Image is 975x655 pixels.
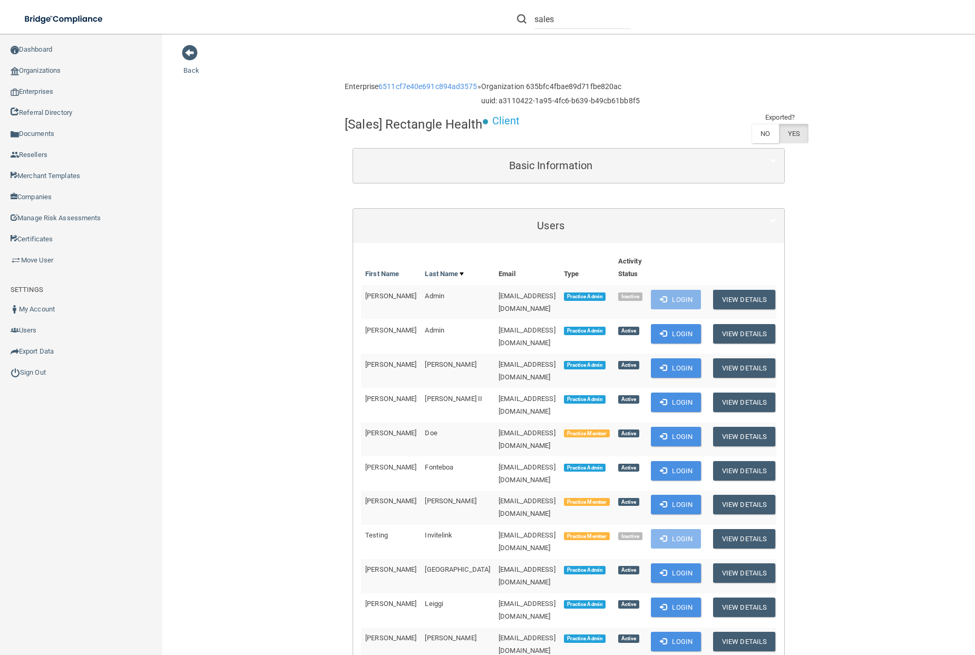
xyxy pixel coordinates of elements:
[651,393,701,412] button: Login
[618,464,639,472] span: Active
[651,563,701,583] button: Login
[499,429,555,449] span: [EMAIL_ADDRESS][DOMAIN_NAME]
[494,251,560,285] th: Email
[651,427,701,446] button: Login
[651,324,701,344] button: Login
[11,255,21,266] img: briefcase.64adab9b.png
[713,461,775,481] button: View Details
[499,292,555,312] span: [EMAIL_ADDRESS][DOMAIN_NAME]
[378,82,477,91] a: 6511cf7e40e691c894ad3575
[614,251,647,285] th: Activity Status
[618,634,639,643] span: Active
[564,292,606,301] span: Practice Admin
[713,290,775,309] button: View Details
[618,327,639,335] span: Active
[11,347,19,356] img: icon-export.b9366987.png
[618,532,643,541] span: Inactive
[425,497,476,505] span: [PERSON_NAME]
[618,566,639,574] span: Active
[618,292,643,301] span: Inactive
[425,395,482,403] span: [PERSON_NAME] II
[564,634,606,643] span: Practice Admin
[361,160,740,171] h5: Basic Information
[618,429,639,438] span: Active
[11,305,19,314] img: ic_user_dark.df1a06c3.png
[425,600,443,608] span: Leiggi
[481,97,640,105] h6: uuid: a3110422-1a95-4fc6-b639-b49cb61bb8f5
[752,124,778,143] label: NO
[651,495,701,514] button: Login
[618,361,639,369] span: Active
[499,463,555,484] span: [EMAIL_ADDRESS][DOMAIN_NAME]
[361,214,776,238] a: Users
[11,151,19,159] img: ic_reseller.de258add.png
[560,251,614,285] th: Type
[11,326,19,335] img: icon-users.e205127d.png
[564,361,606,369] span: Practice Admin
[365,395,416,403] span: [PERSON_NAME]
[499,531,555,552] span: [EMAIL_ADDRESS][DOMAIN_NAME]
[365,463,416,471] span: [PERSON_NAME]
[481,83,640,91] h6: Organization 635bfc4fbae89d71fbe820ac
[713,529,775,549] button: View Details
[564,566,606,574] span: Practice Admin
[361,220,740,231] h5: Users
[365,429,416,437] span: [PERSON_NAME]
[425,292,444,300] span: Admin
[499,326,555,347] span: [EMAIL_ADDRESS][DOMAIN_NAME]
[425,565,490,573] span: [GEOGRAPHIC_DATA]
[365,268,399,280] a: First Name
[618,600,639,609] span: Active
[651,598,701,617] button: Login
[365,326,416,334] span: [PERSON_NAME]
[517,14,526,24] img: ic-search.3b580494.png
[499,395,555,415] span: [EMAIL_ADDRESS][DOMAIN_NAME]
[618,498,639,506] span: Active
[365,634,416,642] span: [PERSON_NAME]
[713,393,775,412] button: View Details
[425,360,476,368] span: [PERSON_NAME]
[651,461,701,481] button: Login
[361,154,776,178] a: Basic Information
[499,600,555,620] span: [EMAIL_ADDRESS][DOMAIN_NAME]
[425,531,452,539] span: Invitelink
[425,326,444,334] span: Admin
[651,290,701,309] button: Login
[713,563,775,583] button: View Details
[564,498,610,506] span: Practice Member
[564,532,610,541] span: Practice Member
[183,54,199,74] a: Back
[11,89,19,96] img: enterprise.0d942306.png
[492,111,520,131] p: Client
[713,427,775,446] button: View Details
[425,634,476,642] span: [PERSON_NAME]
[779,124,808,143] label: YES
[365,600,416,608] span: [PERSON_NAME]
[713,598,775,617] button: View Details
[564,429,610,438] span: Practice Member
[713,495,775,514] button: View Details
[345,118,482,131] h4: [Sales] Rectangle Health
[425,268,464,280] a: Last Name
[16,8,113,30] img: bridge_compliance_login_screen.278c3ca4.svg
[564,600,606,609] span: Practice Admin
[564,327,606,335] span: Practice Admin
[651,358,701,378] button: Login
[713,358,775,378] button: View Details
[499,360,555,381] span: [EMAIL_ADDRESS][DOMAIN_NAME]
[365,292,416,300] span: [PERSON_NAME]
[752,111,808,124] td: Exported?
[499,497,555,517] span: [EMAIL_ADDRESS][DOMAIN_NAME]
[425,429,437,437] span: Doe
[564,464,606,472] span: Practice Admin
[534,9,631,29] input: Search
[365,360,416,368] span: [PERSON_NAME]
[713,632,775,651] button: View Details
[499,565,555,586] span: [EMAIL_ADDRESS][DOMAIN_NAME]
[618,395,639,404] span: Active
[345,83,481,91] h6: Enterprise »
[11,46,19,54] img: ic_dashboard_dark.d01f4a41.png
[499,634,555,654] span: [EMAIL_ADDRESS][DOMAIN_NAME]
[564,395,606,404] span: Practice Admin
[11,283,43,296] label: SETTINGS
